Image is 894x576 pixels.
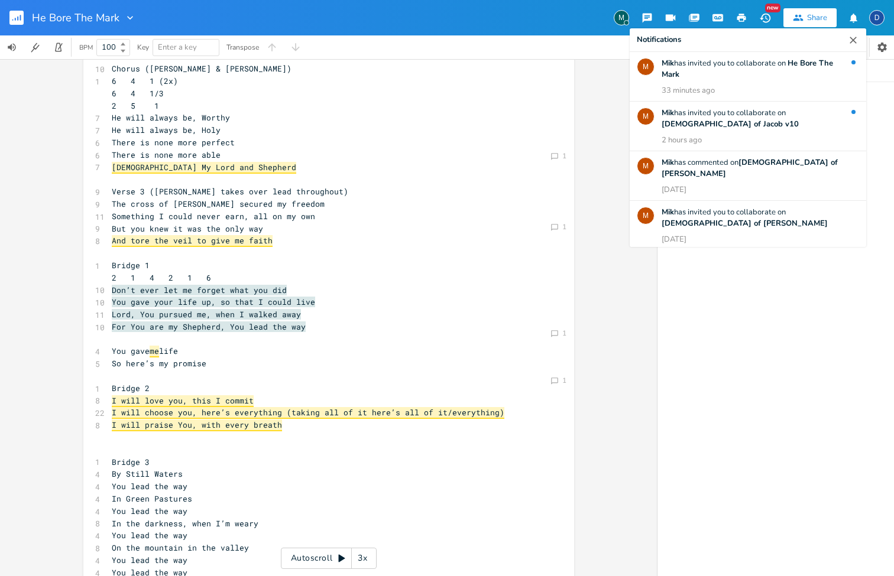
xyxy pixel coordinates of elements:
[662,108,799,129] span: has invited you to collaborate on
[662,234,686,245] div: [DATE]
[807,12,827,23] div: Share
[562,152,566,160] div: 1
[562,330,566,337] div: 1
[281,548,377,569] div: Autoscroll
[112,530,187,541] span: You lead the way
[112,285,287,295] span: Don’t ever let me forget what you did
[662,157,838,179] b: [DEMOGRAPHIC_DATA] of [PERSON_NAME]
[137,44,149,51] div: Key
[869,10,885,25] div: David Jones
[112,211,315,222] span: Something I could never earn, all on my own
[662,119,799,129] b: [DEMOGRAPHIC_DATA] of Jacob v10
[112,223,263,234] span: But you knew it was the only way
[112,76,178,86] span: 6 4 1 (2x)
[112,321,306,332] span: For You are my Shepherd, You lead the way
[783,8,837,27] button: Share
[637,108,655,125] div: Mik
[112,358,206,369] span: So here’s my promise
[112,457,150,467] span: Bridge 3
[765,4,780,12] div: New
[32,12,119,23] span: He Bore The Mark
[79,44,93,51] div: BPM
[112,542,249,553] span: On the mountain in the valley
[662,135,702,146] div: 2 hours ago
[112,63,291,74] span: Chorus ([PERSON_NAME] & [PERSON_NAME])
[662,58,833,80] b: He Bore The Mark
[158,42,197,53] span: Enter a key
[112,506,187,516] span: You lead the way
[662,218,828,229] b: [DEMOGRAPHIC_DATA] of [PERSON_NAME]
[662,58,674,69] b: Mik
[637,58,655,76] div: Mik
[637,34,681,46] div: Notifications
[112,297,315,307] span: You gave your life up, so that I could live
[112,555,187,565] span: You lead the way
[112,260,150,271] span: Bridge 1
[112,112,230,123] span: He will always be, Worthy
[112,481,187,492] span: You lead the way
[112,272,211,283] span: 2 1 4 2 1 6
[662,157,674,168] b: Mik
[112,186,348,197] span: Verse 3 ([PERSON_NAME] takes over lead throughout)
[562,223,566,230] div: 1
[112,383,150,393] span: Bridge 2
[226,44,259,51] div: Transpose
[869,4,885,31] button: D
[112,407,504,419] span: I will choose you, here’s everything (taking all of it here’s all of it/everything)
[112,149,221,160] span: There is none more able
[614,10,629,25] div: Mik Sivak
[637,207,655,224] div: Mik
[662,108,674,118] b: Mik
[112,88,164,99] span: 6 4 1/3
[662,184,686,196] div: [DATE]
[112,419,282,431] span: I will praise You, with every breath
[662,58,833,80] span: has invited you to collaborate on
[352,548,373,569] div: 3x
[753,7,777,28] button: New
[112,346,178,356] span: You gave life
[112,395,254,407] span: I will love you, this I commit
[662,207,674,217] b: Mik
[150,346,159,357] span: me
[112,137,235,148] span: There is none more perfect
[112,125,221,135] span: He will always be, Holy
[662,207,828,229] span: has invited you to collaborate on
[657,82,894,576] textarea: Don’t ever let me forget what you did You gave your life up, so that I could live Lord, You pursu...
[112,198,325,209] span: The cross of [PERSON_NAME] secured my freedom
[112,162,296,174] span: [DEMOGRAPHIC_DATA] My Lord and Shepherd
[662,157,838,179] span: has commented on
[112,493,192,504] span: In Green Pastures
[562,377,566,384] div: 1
[112,468,183,479] span: By Still Waters
[662,85,715,96] div: 33 minutes ago
[637,157,655,175] div: Mik
[112,100,159,111] span: 2 5 1
[112,518,258,529] span: In the darkness, when I’m weary
[112,235,273,247] span: And tore the veil to give me faith
[112,309,301,320] span: Lord, You pursued me, when I walked away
